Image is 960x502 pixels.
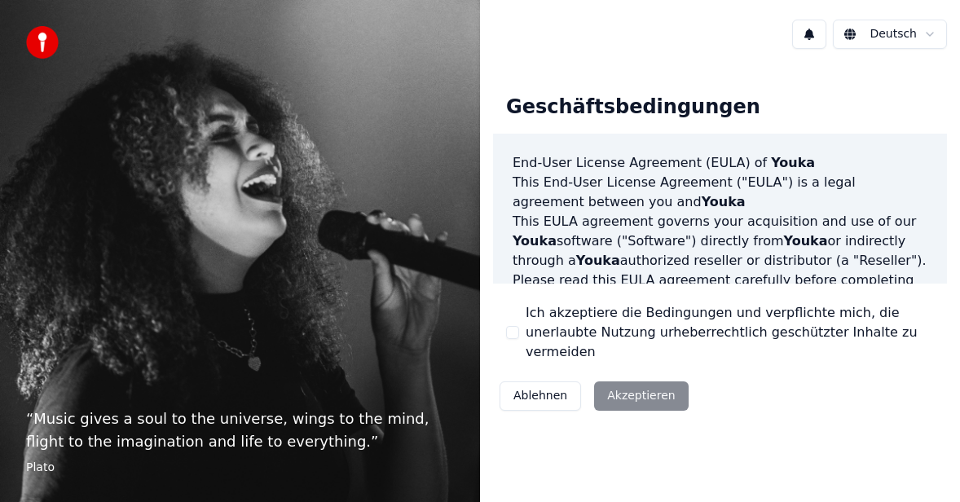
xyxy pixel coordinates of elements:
[576,253,620,268] span: Youka
[500,381,581,411] button: Ablehnen
[771,155,815,170] span: Youka
[493,81,773,134] div: Geschäftsbedingungen
[513,173,927,212] p: This End-User License Agreement ("EULA") is a legal agreement between you and
[26,26,59,59] img: youka
[513,271,927,349] p: Please read this EULA agreement carefully before completing the installation process and using th...
[26,460,454,476] footer: Plato
[513,153,927,173] h3: End-User License Agreement (EULA) of
[26,407,454,453] p: “ Music gives a soul to the universe, wings to the mind, flight to the imagination and life to ev...
[702,194,746,209] span: Youka
[784,233,828,249] span: Youka
[526,303,934,362] label: Ich akzeptiere die Bedingungen und verpflichte mich, die unerlaubte Nutzung urheberrechtlich gesc...
[513,233,557,249] span: Youka
[513,212,927,271] p: This EULA agreement governs your acquisition and use of our software ("Software") directly from o...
